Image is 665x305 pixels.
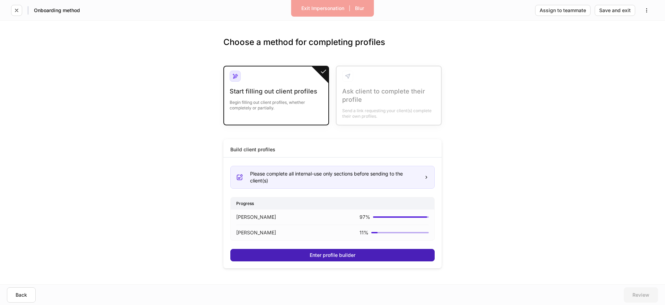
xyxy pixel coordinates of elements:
[223,37,442,59] h3: Choose a method for completing profiles
[34,7,80,14] h5: Onboarding method
[301,6,344,11] div: Exit Impersonation
[297,3,349,14] button: Exit Impersonation
[599,8,631,13] div: Save and exit
[7,287,36,303] button: Back
[236,214,276,221] p: [PERSON_NAME]
[16,293,27,297] div: Back
[230,146,275,153] div: Build client profiles
[355,6,364,11] div: Blur
[360,214,370,221] p: 97 %
[535,5,591,16] button: Assign to teammate
[230,249,435,261] button: Enter profile builder
[595,5,635,16] button: Save and exit
[236,229,276,236] p: [PERSON_NAME]
[230,87,323,96] div: Start filling out client profiles
[351,3,369,14] button: Blur
[540,8,586,13] div: Assign to teammate
[231,197,434,209] div: Progress
[310,253,355,258] div: Enter profile builder
[230,96,323,111] div: Begin filling out client profiles, whether completely or partially.
[250,170,418,184] div: Please complete all internal-use only sections before sending to the client(s)
[360,229,369,236] p: 11 %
